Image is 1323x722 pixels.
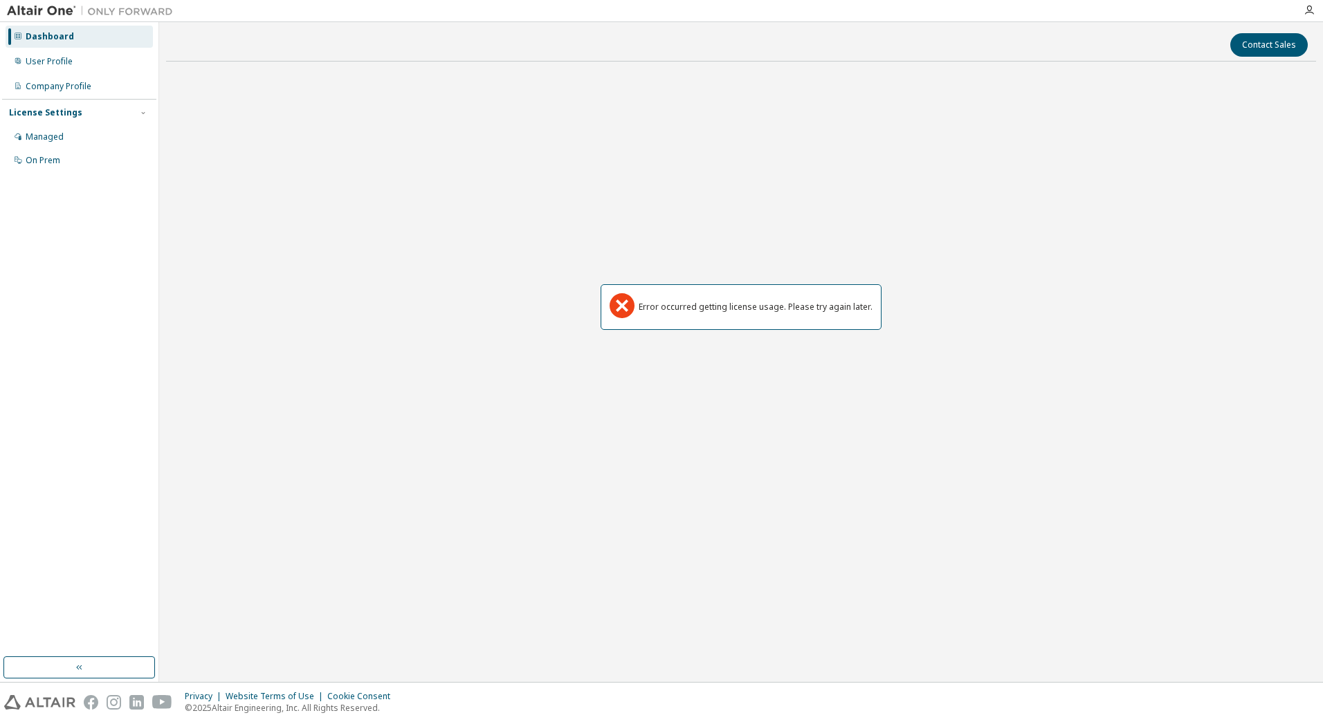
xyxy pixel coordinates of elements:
[129,695,144,710] img: linkedin.svg
[26,31,74,42] div: Dashboard
[4,695,75,710] img: altair_logo.svg
[152,695,172,710] img: youtube.svg
[26,56,73,67] div: User Profile
[1230,33,1308,57] button: Contact Sales
[639,302,873,313] div: Error occurred getting license usage. Please try again later.
[7,4,180,18] img: Altair One
[226,691,327,702] div: Website Terms of Use
[26,81,91,92] div: Company Profile
[9,107,82,118] div: License Settings
[185,691,226,702] div: Privacy
[327,691,399,702] div: Cookie Consent
[84,695,98,710] img: facebook.svg
[26,131,64,142] div: Managed
[26,155,60,166] div: On Prem
[107,695,121,710] img: instagram.svg
[185,702,399,714] p: © 2025 Altair Engineering, Inc. All Rights Reserved.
